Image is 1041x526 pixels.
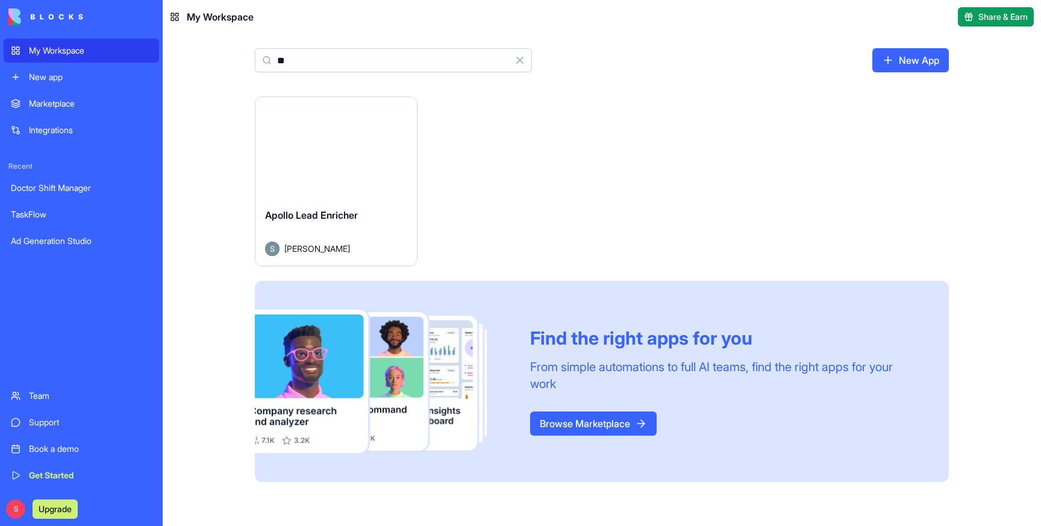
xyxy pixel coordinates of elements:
[4,384,159,408] a: Team
[33,499,78,519] button: Upgrade
[4,176,159,200] a: Doctor Shift Manager
[187,10,254,24] span: My Workspace
[284,242,350,255] span: [PERSON_NAME]
[265,242,280,256] img: Avatar
[4,65,159,89] a: New app
[29,71,152,83] div: New app
[29,469,152,481] div: Get Started
[29,390,152,402] div: Team
[4,463,159,487] a: Get Started
[29,416,152,428] div: Support
[530,358,920,392] div: From simple automations to full AI teams, find the right apps for your work
[4,161,159,171] span: Recent
[530,412,657,436] a: Browse Marketplace
[255,96,417,266] a: Apollo Lead EnricherAvatar[PERSON_NAME]
[4,92,159,116] a: Marketplace
[508,48,532,72] button: Clear
[4,39,159,63] a: My Workspace
[530,327,920,349] div: Find the right apps for you
[6,499,25,519] span: S
[11,208,152,221] div: TaskFlow
[4,410,159,434] a: Support
[29,124,152,136] div: Integrations
[33,503,78,515] a: Upgrade
[958,7,1034,27] button: Share & Earn
[4,202,159,227] a: TaskFlow
[29,443,152,455] div: Book a demo
[11,182,152,194] div: Doctor Shift Manager
[978,11,1028,23] span: Share & Earn
[29,98,152,110] div: Marketplace
[255,310,511,454] img: Frame_181_egmpey.png
[29,45,152,57] div: My Workspace
[4,118,159,142] a: Integrations
[4,229,159,253] a: Ad Generation Studio
[872,48,949,72] a: New App
[4,437,159,461] a: Book a demo
[11,235,152,247] div: Ad Generation Studio
[8,8,83,25] img: logo
[265,209,358,221] span: Apollo Lead Enricher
